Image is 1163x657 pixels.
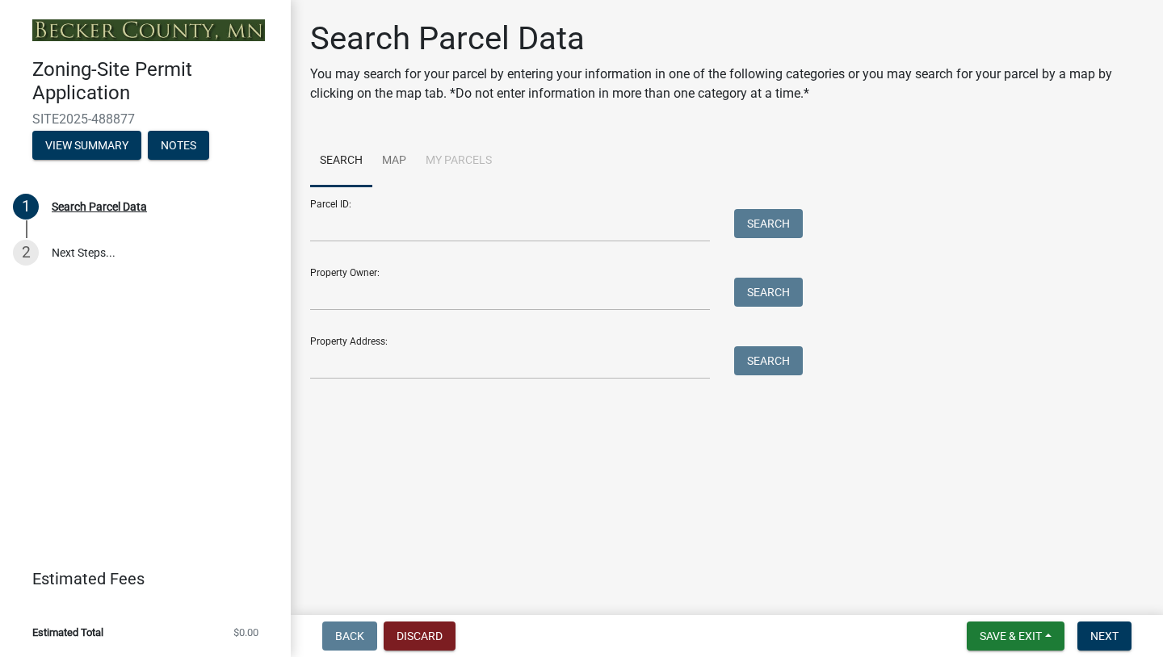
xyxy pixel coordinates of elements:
[980,630,1042,642] span: Save & Exit
[310,65,1144,103] p: You may search for your parcel by entering your information in one of the following categories or...
[734,346,803,375] button: Search
[734,209,803,238] button: Search
[310,19,1144,58] h1: Search Parcel Data
[967,621,1064,651] button: Save & Exit
[734,278,803,307] button: Search
[13,194,39,220] div: 1
[322,621,377,651] button: Back
[32,627,103,638] span: Estimated Total
[32,19,265,41] img: Becker County, Minnesota
[1077,621,1132,651] button: Next
[384,621,456,651] button: Discard
[148,131,209,160] button: Notes
[32,58,278,105] h4: Zoning-Site Permit Application
[233,627,258,638] span: $0.00
[335,630,364,642] span: Back
[1090,630,1119,642] span: Next
[13,240,39,266] div: 2
[32,140,141,153] wm-modal-confirm: Summary
[32,111,258,127] span: SITE2025-488877
[32,131,141,160] button: View Summary
[13,563,265,595] a: Estimated Fees
[310,136,372,187] a: Search
[52,201,147,212] div: Search Parcel Data
[148,140,209,153] wm-modal-confirm: Notes
[372,136,416,187] a: Map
